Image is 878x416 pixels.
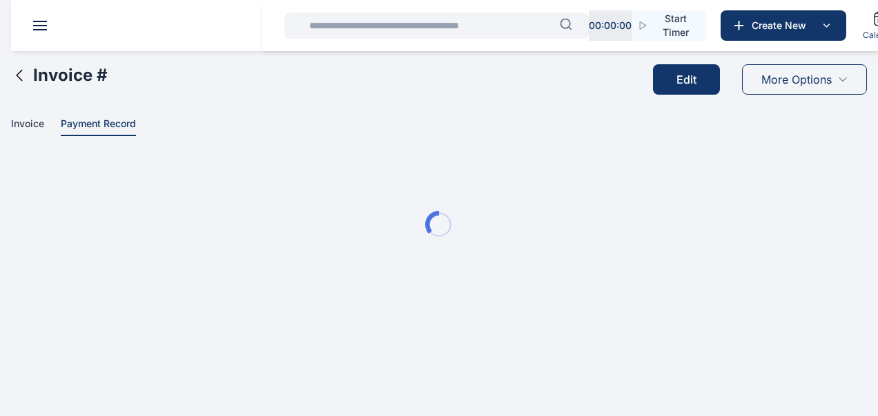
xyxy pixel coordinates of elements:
[746,19,818,32] span: Create New
[653,53,731,106] a: Edit
[11,117,44,132] span: Invoice
[721,10,846,41] button: Create New
[61,117,136,132] span: Payment Record
[761,71,832,88] span: More Options
[632,10,706,41] button: Start Timer
[656,12,695,39] span: Start Timer
[33,64,108,86] h2: Invoice #
[589,19,632,32] p: 00 : 00 : 00
[653,64,720,95] button: Edit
